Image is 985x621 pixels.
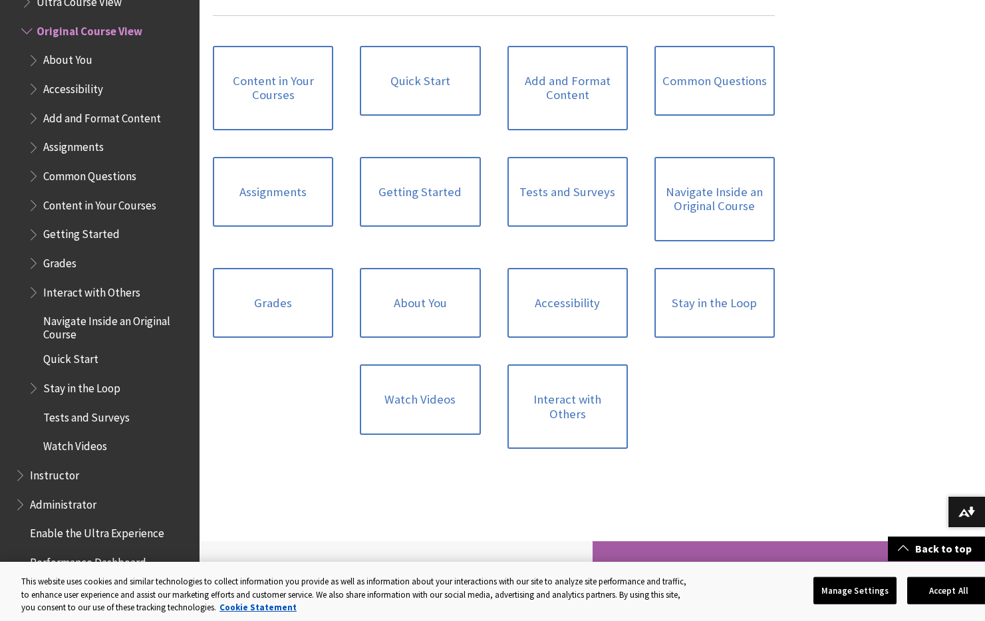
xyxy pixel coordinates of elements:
a: More information about your privacy, opens in a new tab [219,602,297,613]
span: Common Questions [43,165,136,183]
span: Administrator [30,493,96,511]
span: Enable the Ultra Experience [30,523,164,541]
span: Add and Format Content [43,107,161,125]
a: Add and Format Content [507,46,628,130]
span: Tests and Surveys [43,406,130,424]
a: Navigate Inside an Original Course [654,157,775,241]
span: Assignments [43,136,104,154]
button: Manage Settings [813,576,897,604]
a: Assignments [213,157,333,227]
span: Stay in the Loop [43,377,120,395]
a: Accessibility [507,268,628,338]
span: Original Course View [37,20,142,38]
a: Getting Started [360,157,480,227]
a: Content in Your Courses [213,46,333,130]
span: Interact with Others [43,281,140,299]
span: Watch Videos [43,435,107,453]
a: Interact with Others [507,364,628,449]
span: Navigate Inside an Original Course [43,310,190,341]
span: Getting Started [43,223,120,241]
span: Quick Start [43,348,98,366]
div: This website uses cookies and similar technologies to collect information you provide as well as ... [21,575,690,614]
a: Tests and Surveys [507,157,628,227]
a: Common Questions [654,46,775,116]
a: Quick Start [360,46,480,116]
a: Back to top [888,537,985,561]
a: Stay in the Loop [654,268,775,338]
a: About You [360,268,480,338]
span: Grades [43,252,76,270]
span: Content in Your Courses [43,194,156,212]
a: Grades [213,268,333,338]
span: Accessibility [43,78,103,96]
span: Performance Dashboard [30,551,146,569]
span: About You [43,49,92,67]
a: Watch Videos [360,364,480,435]
span: Instructor [30,464,79,482]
